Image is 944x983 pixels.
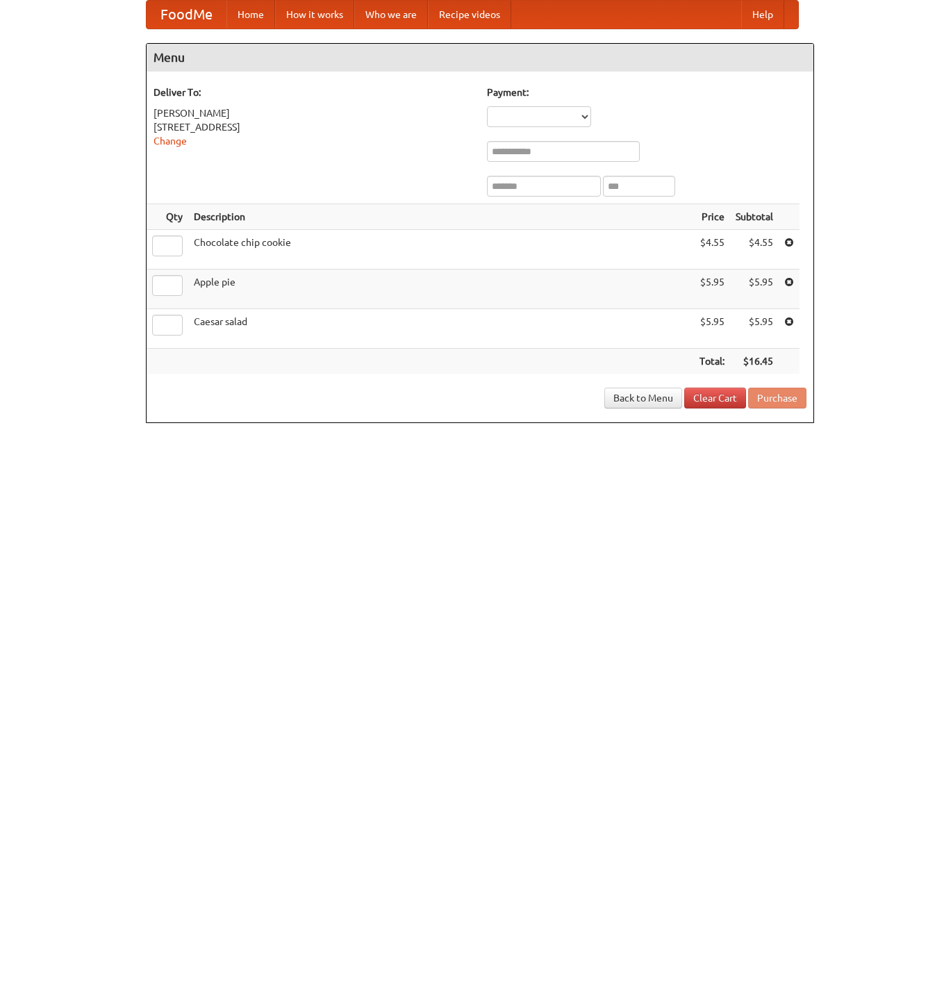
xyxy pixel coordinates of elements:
[730,230,779,270] td: $4.55
[147,204,188,230] th: Qty
[154,120,473,134] div: [STREET_ADDRESS]
[154,85,473,99] h5: Deliver To:
[428,1,511,28] a: Recipe videos
[188,204,694,230] th: Description
[741,1,784,28] a: Help
[154,135,187,147] a: Change
[730,349,779,374] th: $16.45
[684,388,746,408] a: Clear Cart
[188,309,694,349] td: Caesar salad
[604,388,682,408] a: Back to Menu
[154,106,473,120] div: [PERSON_NAME]
[694,309,730,349] td: $5.95
[694,270,730,309] td: $5.95
[354,1,428,28] a: Who we are
[730,309,779,349] td: $5.95
[694,230,730,270] td: $4.55
[694,204,730,230] th: Price
[275,1,354,28] a: How it works
[188,230,694,270] td: Chocolate chip cookie
[226,1,275,28] a: Home
[188,270,694,309] td: Apple pie
[147,1,226,28] a: FoodMe
[748,388,806,408] button: Purchase
[147,44,813,72] h4: Menu
[730,204,779,230] th: Subtotal
[694,349,730,374] th: Total:
[487,85,806,99] h5: Payment:
[730,270,779,309] td: $5.95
